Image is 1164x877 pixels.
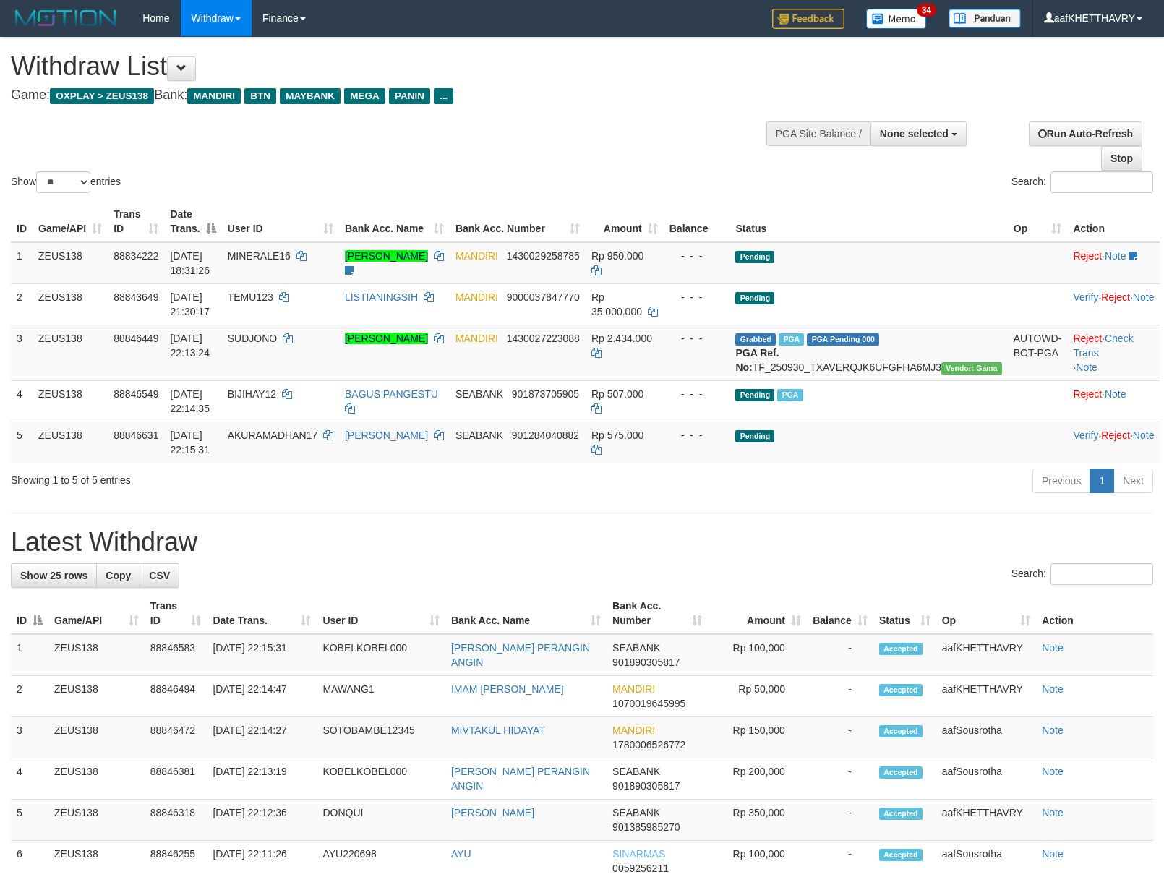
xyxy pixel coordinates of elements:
[244,88,276,104] span: BTN
[207,800,317,841] td: [DATE] 22:12:36
[11,380,33,422] td: 4
[96,563,140,588] a: Copy
[735,430,774,442] span: Pending
[207,634,317,676] td: [DATE] 22:15:31
[612,683,655,695] span: MANDIRI
[1042,766,1064,777] a: Note
[735,389,774,401] span: Pending
[317,717,445,758] td: SOTOBAMBE12345
[11,800,48,841] td: 5
[917,4,936,17] span: 34
[108,201,164,242] th: Trans ID: activate to sort column ascending
[451,683,564,695] a: IMAM [PERSON_NAME]
[735,333,776,346] span: Grabbed
[1073,429,1098,441] a: Verify
[936,717,1037,758] td: aafSousrotha
[1042,724,1064,736] a: Note
[708,593,807,634] th: Amount: activate to sort column ascending
[936,634,1037,676] td: aafKHETTHAVRY
[170,333,210,359] span: [DATE] 22:13:24
[1042,642,1064,654] a: Note
[866,9,927,29] img: Button%20Memo.svg
[807,800,873,841] td: -
[1067,325,1160,380] td: · ·
[735,347,779,373] b: PGA Ref. No:
[1073,388,1102,400] a: Reject
[345,388,438,400] a: BAGUS PANGESTU
[228,429,317,441] span: AKURAMADHAN17
[870,121,967,146] button: None selected
[735,251,774,263] span: Pending
[669,249,724,263] div: - - -
[1101,146,1142,171] a: Stop
[345,250,428,262] a: [PERSON_NAME]
[1029,121,1142,146] a: Run Auto-Refresh
[607,593,708,634] th: Bank Acc. Number: activate to sort column ascending
[114,388,158,400] span: 88846549
[33,380,108,422] td: ZEUS138
[586,201,664,242] th: Amount: activate to sort column ascending
[11,88,761,103] h4: Game: Bank:
[11,422,33,463] td: 5
[1133,291,1155,303] a: Note
[106,570,131,581] span: Copy
[280,88,341,104] span: MAYBANK
[11,528,1153,557] h1: Latest Withdraw
[317,676,445,717] td: MAWANG1
[187,88,241,104] span: MANDIRI
[1067,380,1160,422] td: ·
[1073,250,1102,262] a: Reject
[777,389,803,401] span: Marked by aaftrukkakada
[873,593,936,634] th: Status: activate to sort column ascending
[612,656,680,668] span: Copy 901890305817 to clipboard
[1101,291,1130,303] a: Reject
[708,758,807,800] td: Rp 200,000
[1011,171,1153,193] label: Search:
[766,121,870,146] div: PGA Site Balance /
[512,388,579,400] span: Copy 901873705905 to clipboard
[207,593,317,634] th: Date Trans.: activate to sort column ascending
[591,388,643,400] span: Rp 507.000
[20,570,87,581] span: Show 25 rows
[33,325,108,380] td: ZEUS138
[228,291,273,303] span: TEMU123
[1090,469,1114,493] a: 1
[207,758,317,800] td: [DATE] 22:13:19
[11,325,33,380] td: 3
[145,800,207,841] td: 88846318
[145,758,207,800] td: 88846381
[114,250,158,262] span: 88834222
[145,676,207,717] td: 88846494
[451,807,534,818] a: [PERSON_NAME]
[669,331,724,346] div: - - -
[729,201,1007,242] th: Status
[664,201,730,242] th: Balance
[170,429,210,455] span: [DATE] 22:15:31
[50,88,154,104] span: OXPLAY > ZEUS138
[317,758,445,800] td: KOBELKOBEL000
[11,52,761,81] h1: Withdraw List
[612,863,669,874] span: Copy 0059256211 to clipboard
[880,128,949,140] span: None selected
[145,593,207,634] th: Trans ID: activate to sort column ascending
[11,563,97,588] a: Show 25 rows
[11,283,33,325] td: 2
[669,290,724,304] div: - - -
[455,291,498,303] span: MANDIRI
[11,201,33,242] th: ID
[451,642,590,668] a: [PERSON_NAME] PERANGIN ANGIN
[1067,201,1160,242] th: Action
[450,201,586,242] th: Bank Acc. Number: activate to sort column ascending
[1073,291,1098,303] a: Verify
[451,724,545,736] a: MIVTAKUL HIDAYAT
[729,325,1007,380] td: TF_250930_TXAVERQJK6UFGFHA6MJ3
[11,593,48,634] th: ID: activate to sort column descending
[228,333,277,344] span: SUDJONO
[48,758,145,800] td: ZEUS138
[591,333,652,344] span: Rp 2.434.000
[48,593,145,634] th: Game/API: activate to sort column ascending
[807,717,873,758] td: -
[228,250,291,262] span: MINERALE16
[445,593,607,634] th: Bank Acc. Name: activate to sort column ascending
[807,758,873,800] td: -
